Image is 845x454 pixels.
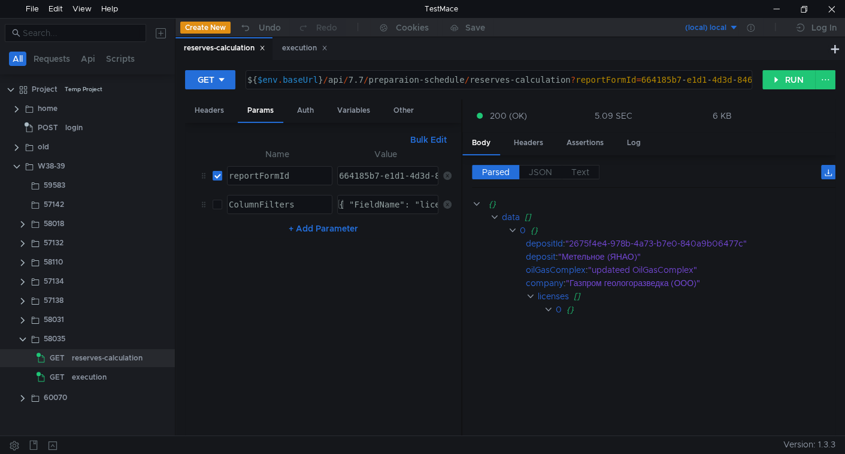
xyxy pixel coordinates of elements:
div: depositId [526,237,563,250]
div: Cookies [396,20,429,35]
div: 58031 [44,311,64,329]
div: : [526,276,835,290]
div: 0 [520,224,526,237]
div: execution [282,42,328,55]
div: 59583 [44,176,65,194]
div: "2675f4e4-978b-4a73-b7e0-840a9b06477c" [565,237,820,250]
div: "Газпром геологоразведка (ООО)" [566,276,820,290]
div: {} [489,197,818,211]
button: (local) local [655,18,738,37]
div: Log [617,132,650,154]
button: Redo [289,19,346,37]
th: Value [332,147,438,161]
div: {} [531,224,819,237]
div: deposit [526,250,556,263]
span: JSON [529,167,552,178]
div: 0 [556,303,562,316]
div: Assertions [557,132,613,154]
div: {} [567,303,819,316]
button: RUN [762,70,816,89]
div: Body [462,132,500,155]
div: old [38,138,49,156]
div: "updateed OilGasComplex" [588,263,822,276]
div: reserves-calculation [184,42,265,55]
div: 60070 [44,389,67,407]
div: Temp Project [65,80,102,98]
button: + Add Parameter [284,221,363,236]
input: Search... [23,26,139,40]
div: Log In [811,20,837,35]
button: Create New [180,22,231,34]
div: Params [238,100,283,123]
div: company [526,276,564,290]
div: Other [384,100,423,122]
div: 57134 [44,272,64,290]
span: GET [50,349,65,367]
div: (local) local [685,22,726,34]
div: 58110 [44,253,63,271]
div: 58018 [44,215,64,233]
span: GET [50,368,65,386]
div: reserves-calculation [72,349,143,367]
div: 58035 [44,330,65,348]
div: Undo [259,20,281,35]
div: W38-39 [38,157,65,175]
div: "Метельное (ЯНАО)" [558,250,820,263]
th: Name [222,147,332,161]
button: Api [77,52,99,66]
div: GET [198,73,214,86]
div: Auth [287,100,323,122]
span: POST [38,119,58,137]
button: Requests [30,52,74,66]
div: data [502,211,520,224]
div: licenses [538,290,569,303]
span: Parsed [482,167,510,178]
button: Undo [231,19,289,37]
button: Bulk Edit [405,133,452,147]
span: Text [571,167,589,178]
div: Variables [328,100,380,122]
div: login [65,119,83,137]
div: : [526,237,835,250]
div: [] [525,211,819,224]
div: 57132 [44,234,63,252]
div: home [38,100,57,118]
span: Version: 1.3.3 [783,436,835,453]
div: 57138 [44,291,63,309]
button: GET [185,70,235,89]
span: 200 (OK) [490,109,527,122]
div: : [526,250,835,263]
div: Headers [504,132,553,154]
div: : [526,263,835,276]
div: Headers [185,100,234,122]
div: 5.09 SEC [595,110,632,121]
button: All [9,52,26,66]
button: Scripts [102,52,138,66]
div: Save [465,23,485,32]
div: oilGasComplex [526,263,586,276]
div: [] [574,290,820,303]
div: Redo [316,20,337,35]
div: Project [32,80,57,98]
div: 57142 [44,196,64,214]
div: execution [72,368,107,386]
div: 6 KB [713,110,732,121]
